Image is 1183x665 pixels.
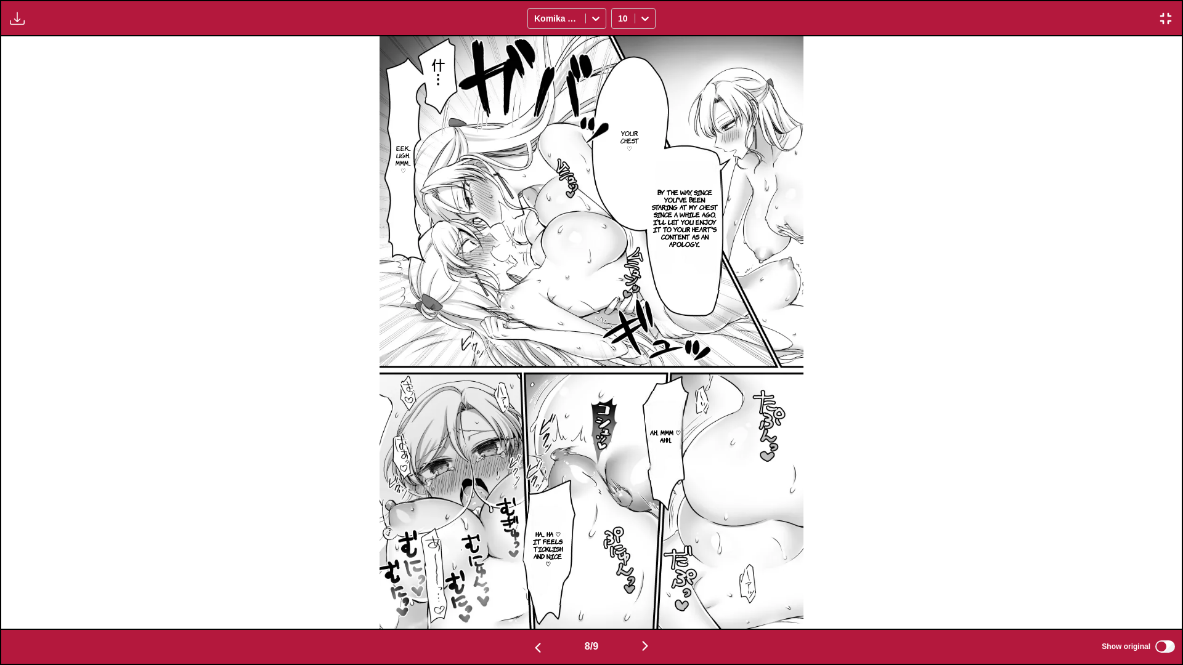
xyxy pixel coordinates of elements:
p: Eek... Ugh... Mmm... ♡ [393,142,413,176]
p: Ah... Mmm ♡ Ahh... [645,426,686,446]
p: Your chest ♡ [617,127,641,154]
p: By the way, since you've been staring at my chest since a while ago, I'll let you enjoy it to you... [649,186,722,250]
img: Next page [638,639,652,653]
img: Previous page [531,640,545,655]
span: Show original [1102,642,1150,651]
input: Show original [1155,640,1175,653]
p: Ha... Ha ♡ It feels ticklish and nice ♡ [528,528,567,570]
img: Manga Panel [380,36,803,629]
span: 8 / 9 [585,641,598,652]
img: Download translated images [10,11,25,26]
